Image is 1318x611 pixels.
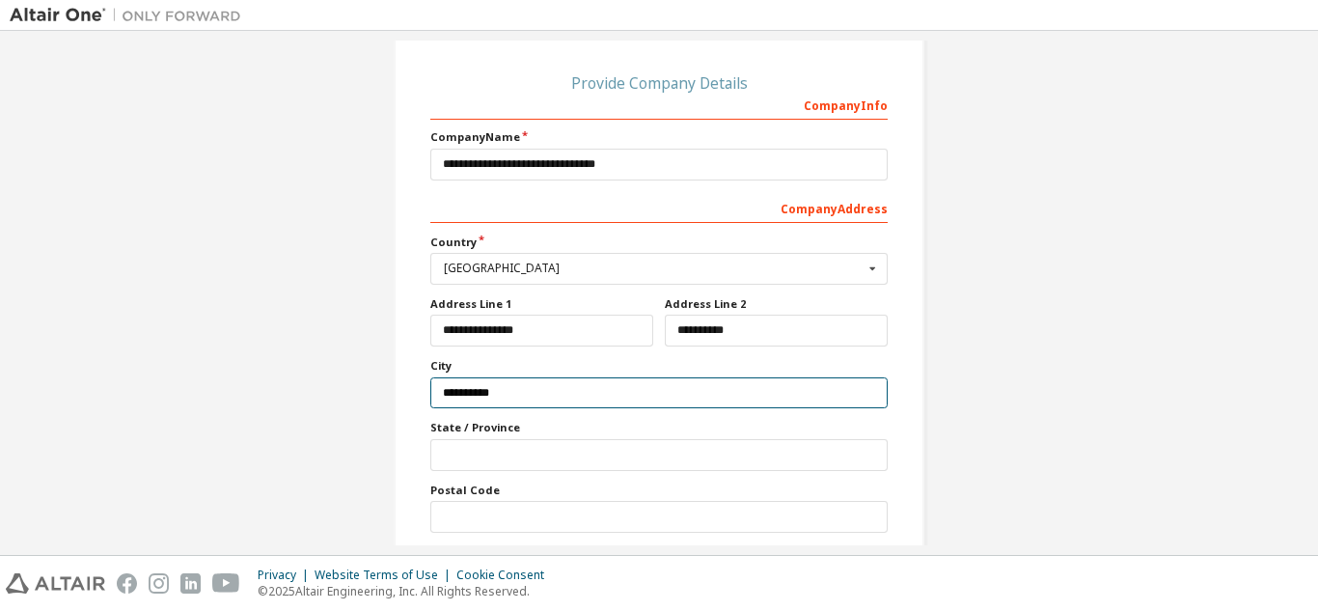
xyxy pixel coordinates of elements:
[430,483,888,498] label: Postal Code
[430,358,888,374] label: City
[10,6,251,25] img: Altair One
[444,263,864,274] div: [GEOGRAPHIC_DATA]
[149,573,169,594] img: instagram.svg
[665,296,888,312] label: Address Line 2
[258,568,315,583] div: Privacy
[117,573,137,594] img: facebook.svg
[6,573,105,594] img: altair_logo.svg
[430,192,888,223] div: Company Address
[430,296,653,312] label: Address Line 1
[212,573,240,594] img: youtube.svg
[430,129,888,145] label: Company Name
[430,77,888,89] div: Provide Company Details
[430,89,888,120] div: Company Info
[430,235,888,250] label: Country
[430,420,888,435] label: State / Province
[456,568,556,583] div: Cookie Consent
[180,573,201,594] img: linkedin.svg
[258,583,556,599] p: © 2025 Altair Engineering, Inc. All Rights Reserved.
[315,568,456,583] div: Website Terms of Use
